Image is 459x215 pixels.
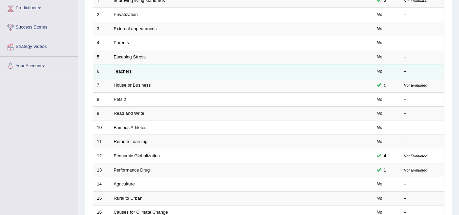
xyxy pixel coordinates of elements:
[93,177,110,192] td: 14
[381,152,389,159] span: You can still take this question
[93,36,110,50] td: 4
[377,125,383,130] em: No
[377,69,383,74] em: No
[114,125,147,130] a: Famous Athletes
[404,168,427,172] small: Not Evaluated
[93,121,110,135] td: 10
[0,37,78,54] a: Strategy Videos
[114,12,138,17] a: Privatization
[114,153,160,158] a: Economic Globalization
[381,82,389,89] span: You can still take this question
[93,22,110,36] td: 3
[404,154,427,158] small: Not Evaluated
[93,163,110,177] td: 13
[404,26,441,32] div: –
[377,40,383,45] em: No
[93,64,110,78] td: 6
[93,149,110,163] td: 12
[93,92,110,107] td: 8
[404,12,441,18] div: –
[404,139,441,145] div: –
[93,8,110,22] td: 2
[377,196,383,201] em: No
[404,195,441,202] div: –
[114,210,168,215] a: Causes for Climate Change
[377,54,383,59] em: No
[114,97,126,102] a: Pets 2
[0,18,78,35] a: Success Stories
[114,40,129,45] a: Parents
[377,139,383,144] em: No
[114,181,135,186] a: Agriculture
[377,181,383,186] em: No
[93,191,110,205] td: 15
[377,210,383,215] em: No
[404,110,441,117] div: –
[404,40,441,46] div: –
[114,111,144,116] a: Read and Write
[377,97,383,102] em: No
[114,83,151,88] a: House or Business
[93,50,110,65] td: 5
[93,78,110,93] td: 7
[377,26,383,31] em: No
[377,111,383,116] em: No
[114,69,132,74] a: Teachers
[377,12,383,17] em: No
[404,83,427,87] small: Not Evaluated
[114,196,143,201] a: Rural to Urban
[114,167,150,173] a: Performance Drug
[114,26,157,31] a: External appearances
[404,54,441,60] div: –
[381,166,389,174] span: You can still take this question
[93,107,110,121] td: 9
[0,57,78,74] a: Your Account
[404,125,441,131] div: –
[114,139,148,144] a: Remote Learning
[404,96,441,103] div: –
[93,135,110,149] td: 11
[404,68,441,75] div: –
[404,181,441,187] div: –
[114,54,146,59] a: Escaping Stress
